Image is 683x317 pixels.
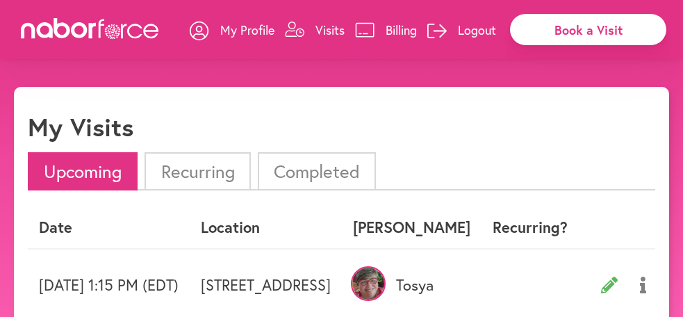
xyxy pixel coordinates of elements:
th: Recurring? [482,207,579,248]
th: Date [28,207,190,248]
p: Visits [315,22,345,38]
li: Completed [258,152,376,190]
a: Logout [427,9,496,51]
a: My Profile [190,9,274,51]
a: Visits [285,9,345,51]
li: Recurring [145,152,250,190]
a: Billing [355,9,417,51]
img: 2HmBmVaQ0yh7umVpAraE [351,266,386,301]
p: Tosya [353,276,470,294]
th: Location [190,207,342,248]
th: [PERSON_NAME] [342,207,482,248]
h1: My Visits [28,112,133,142]
p: My Profile [220,22,274,38]
div: Book a Visit [510,14,666,45]
li: Upcoming [28,152,138,190]
p: Logout [458,22,496,38]
p: Billing [386,22,417,38]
